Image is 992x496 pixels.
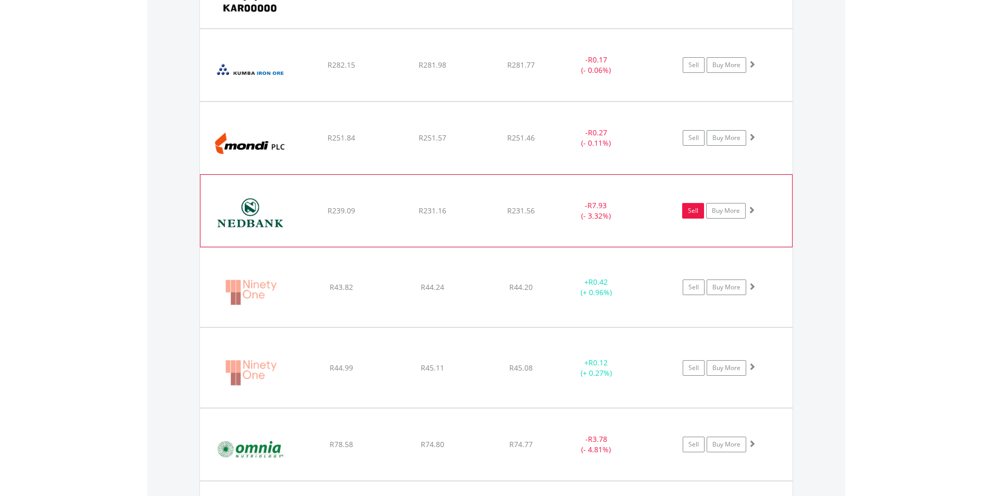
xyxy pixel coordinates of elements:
[509,282,533,292] span: R44.20
[707,279,746,295] a: Buy More
[683,360,705,376] a: Sell
[205,261,295,324] img: EQU.ZA.NY1.png
[421,363,444,373] span: R45.11
[206,188,295,244] img: EQU.ZA.NED.png
[707,57,746,73] a: Buy More
[557,434,636,455] div: - (- 4.81%)
[706,203,746,219] a: Buy More
[507,60,535,70] span: R281.77
[588,434,607,444] span: R3.78
[205,341,295,404] img: EQU.ZA.N91.png
[707,130,746,146] a: Buy More
[683,279,705,295] a: Sell
[557,55,636,75] div: - (- 0.06%)
[507,133,535,143] span: R251.46
[328,60,355,70] span: R282.15
[419,206,446,215] span: R231.16
[557,277,636,298] div: + (+ 0.96%)
[421,282,444,292] span: R44.24
[683,57,705,73] a: Sell
[588,55,607,65] span: R0.17
[205,42,295,98] img: EQU.ZA.KIO.png
[683,437,705,452] a: Sell
[509,439,533,449] span: R74.77
[587,200,607,210] span: R7.93
[330,363,353,373] span: R44.99
[507,206,535,215] span: R231.56
[419,133,446,143] span: R251.57
[421,439,444,449] span: R74.80
[707,360,746,376] a: Buy More
[588,128,607,137] span: R0.27
[330,282,353,292] span: R43.82
[419,60,446,70] span: R281.98
[588,277,608,287] span: R0.42
[557,200,635,221] div: - (- 3.32%)
[330,439,353,449] span: R78.58
[707,437,746,452] a: Buy More
[557,128,636,148] div: - (- 0.11%)
[328,206,355,215] span: R239.09
[557,358,636,378] div: + (+ 0.27%)
[328,133,355,143] span: R251.84
[588,358,608,367] span: R0.12
[205,422,295,478] img: EQU.ZA.OMN.png
[205,115,295,171] img: EQU.ZA.MNP.png
[682,203,704,219] a: Sell
[509,363,533,373] span: R45.08
[683,130,705,146] a: Sell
